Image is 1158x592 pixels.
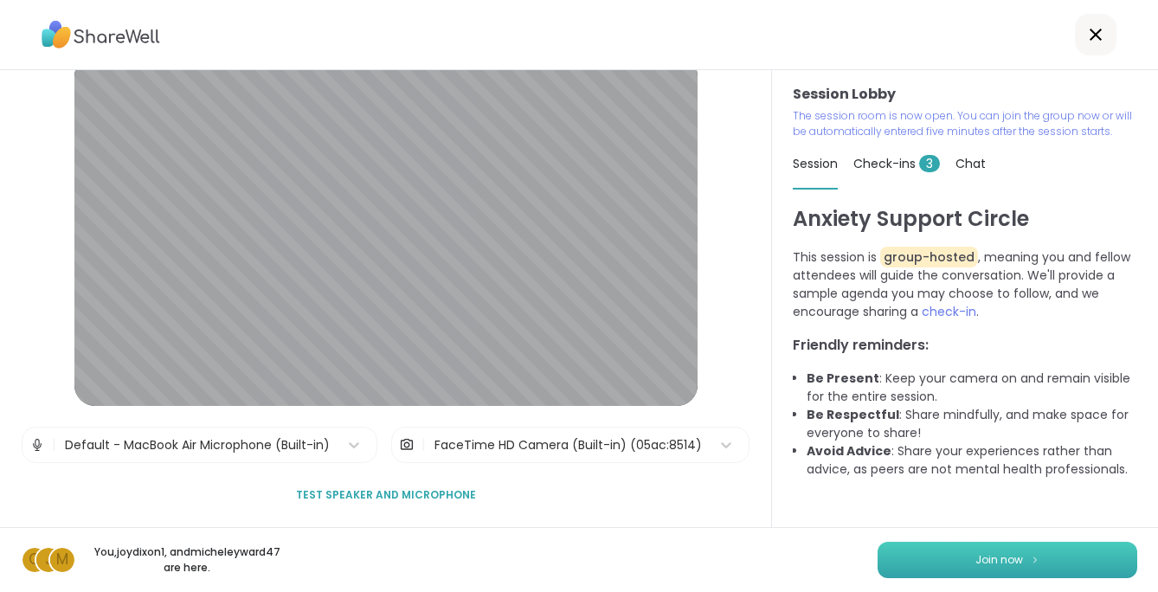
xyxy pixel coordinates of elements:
[793,155,838,172] span: Session
[919,155,940,172] span: 3
[807,406,899,423] b: Be Respectful
[807,442,1137,479] li: : Share your experiences rather than advice, as peers are not mental health professionals.
[922,303,976,320] span: check-in
[29,428,45,462] img: Microphone
[793,203,1137,235] h1: Anxiety Support Circle
[807,370,1137,406] li: : Keep your camera on and remain visible for the entire session.
[399,428,415,462] img: Camera
[853,155,940,172] span: Check-ins
[807,406,1137,442] li: : Share mindfully, and make space for everyone to share!
[296,487,476,503] span: Test speaker and microphone
[90,544,284,576] p: You, joydixon1 , and micheleyward47 are here.
[807,442,891,460] b: Avoid Advice
[793,108,1137,139] p: The session room is now open. You can join the group now or will be automatically entered five mi...
[793,335,1137,356] h3: Friendly reminders:
[975,552,1023,568] span: Join now
[793,248,1137,321] p: This session is , meaning you and fellow attendees will guide the conversation. We'll provide a s...
[1030,555,1040,564] img: ShareWell Logomark
[880,247,978,267] span: group-hosted
[29,549,41,571] span: G
[793,84,1137,105] h3: Session Lobby
[421,428,426,462] span: |
[65,436,330,454] div: Default - MacBook Air Microphone (Built-in)
[56,549,68,571] span: m
[45,549,53,571] span: j
[878,542,1137,578] button: Join now
[955,155,986,172] span: Chat
[52,428,56,462] span: |
[42,15,160,55] img: ShareWell Logo
[807,370,879,387] b: Be Present
[434,436,702,454] div: FaceTime HD Camera (Built-in) (05ac:8514)
[289,477,483,513] button: Test speaker and microphone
